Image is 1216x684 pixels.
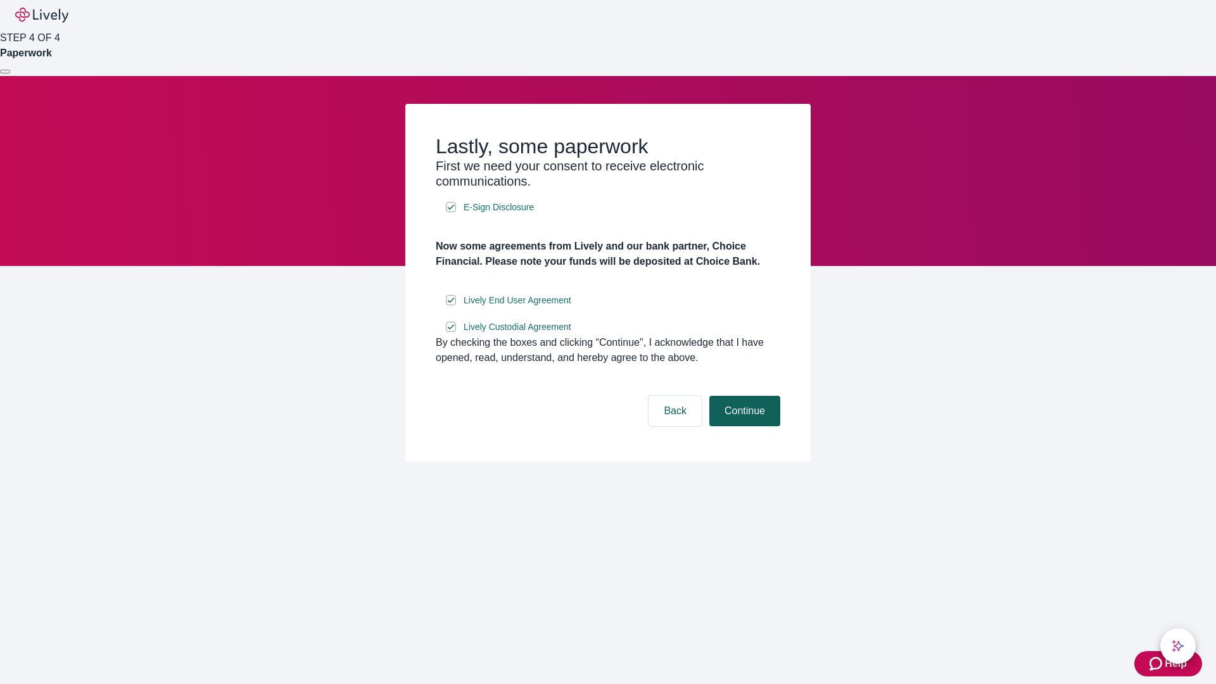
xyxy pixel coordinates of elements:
[436,335,780,365] div: By checking the boxes and clicking “Continue", I acknowledge that I have opened, read, understand...
[1134,651,1202,676] button: Zendesk support iconHelp
[709,396,780,426] button: Continue
[1165,656,1187,671] span: Help
[464,320,571,334] span: Lively Custodial Agreement
[436,158,780,189] h3: First we need your consent to receive electronic communications.
[464,294,571,307] span: Lively End User Agreement
[1172,640,1184,652] svg: Lively AI Assistant
[461,199,536,215] a: e-sign disclosure document
[464,201,534,214] span: E-Sign Disclosure
[649,396,702,426] button: Back
[1149,656,1165,671] svg: Zendesk support icon
[15,8,68,23] img: Lively
[436,239,780,269] h4: Now some agreements from Lively and our bank partner, Choice Financial. Please note your funds wi...
[436,134,780,158] h2: Lastly, some paperwork
[1160,628,1196,664] button: chat
[461,293,574,308] a: e-sign disclosure document
[461,319,574,335] a: e-sign disclosure document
